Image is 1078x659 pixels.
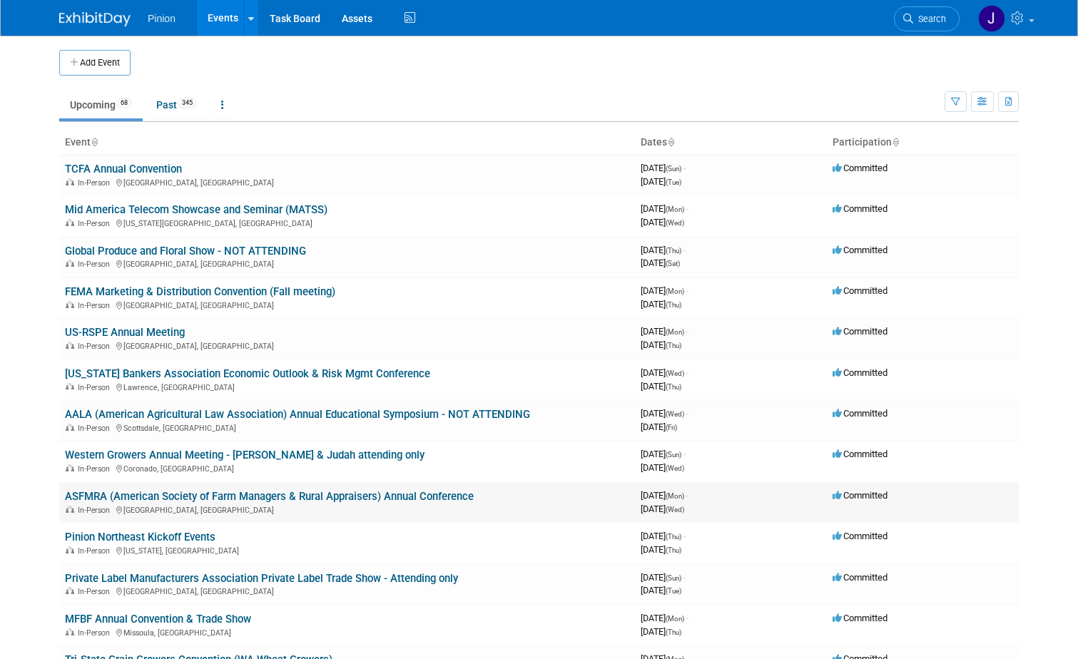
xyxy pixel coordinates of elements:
span: (Mon) [666,287,684,295]
span: (Fri) [666,424,677,431]
span: In-Person [78,424,114,433]
img: In-Person Event [66,628,74,635]
img: In-Person Event [66,506,74,513]
span: - [683,449,686,459]
a: US-RSPE Annual Meeting [65,326,185,339]
img: In-Person Event [66,383,74,390]
img: In-Person Event [66,260,74,267]
span: (Wed) [666,410,684,418]
span: [DATE] [641,163,686,173]
span: In-Person [78,219,114,228]
a: ASFMRA (American Society of Farm Managers & Rural Appraisers) Annual Conference [65,490,474,503]
span: Committed [833,163,888,173]
span: [DATE] [641,339,681,350]
div: [GEOGRAPHIC_DATA], [GEOGRAPHIC_DATA] [65,176,629,188]
span: [DATE] [641,408,688,419]
a: Sort by Event Name [91,136,98,148]
span: Committed [833,408,888,419]
img: ExhibitDay [59,12,131,26]
a: Sort by Participation Type [892,136,899,148]
img: In-Person Event [66,178,74,185]
span: In-Person [78,301,114,310]
span: Committed [833,203,888,214]
span: [DATE] [641,299,681,310]
span: [DATE] [641,585,681,596]
div: [GEOGRAPHIC_DATA], [GEOGRAPHIC_DATA] [65,257,629,269]
span: (Tue) [666,587,681,595]
span: Committed [833,449,888,459]
span: [DATE] [641,203,688,214]
img: In-Person Event [66,587,74,594]
a: Pinion Northeast Kickoff Events [65,531,215,543]
button: Add Event [59,50,131,76]
span: Committed [833,572,888,583]
span: Search [913,14,946,24]
span: In-Person [78,506,114,515]
span: - [686,326,688,337]
div: [GEOGRAPHIC_DATA], [GEOGRAPHIC_DATA] [65,339,629,351]
span: (Mon) [666,328,684,336]
a: Past345 [146,91,208,118]
span: (Sun) [666,165,681,173]
div: [GEOGRAPHIC_DATA], [GEOGRAPHIC_DATA] [65,299,629,310]
span: (Thu) [666,546,681,554]
span: (Mon) [666,492,684,500]
a: Private Label Manufacturers Association Private Label Trade Show - Attending only [65,572,458,585]
span: Committed [833,326,888,337]
span: - [686,613,688,623]
span: 345 [178,98,197,108]
span: Committed [833,613,888,623]
a: AALA (American Agricultural Law Association) Annual Educational Symposium - NOT ATTENDING [65,408,530,421]
a: TCFA Annual Convention [65,163,182,175]
span: (Sun) [666,451,681,459]
span: (Thu) [666,383,681,391]
span: (Thu) [666,247,681,255]
th: Participation [827,131,1019,155]
span: Committed [833,245,888,255]
div: Scottsdale, [GEOGRAPHIC_DATA] [65,422,629,433]
a: FEMA Marketing & Distribution Convention (Fall meeting) [65,285,335,298]
th: Event [59,131,635,155]
span: [DATE] [641,572,686,583]
span: (Wed) [666,464,684,472]
span: [DATE] [641,531,686,541]
span: - [686,367,688,378]
span: (Mon) [666,205,684,213]
span: In-Person [78,628,114,638]
span: [DATE] [641,544,681,555]
span: Pinion [148,13,176,24]
div: [GEOGRAPHIC_DATA], [GEOGRAPHIC_DATA] [65,504,629,515]
span: - [686,285,688,296]
span: - [683,245,686,255]
a: Sort by Start Date [667,136,674,148]
div: Coronado, [GEOGRAPHIC_DATA] [65,462,629,474]
span: In-Person [78,464,114,474]
span: [DATE] [641,626,681,637]
span: - [686,203,688,214]
span: In-Person [78,178,114,188]
span: In-Person [78,342,114,351]
div: [US_STATE][GEOGRAPHIC_DATA], [GEOGRAPHIC_DATA] [65,217,629,228]
span: [DATE] [641,176,681,187]
a: Mid America Telecom Showcase and Seminar (MATSS) [65,203,327,216]
span: (Thu) [666,301,681,309]
span: (Thu) [666,628,681,636]
span: (Wed) [666,219,684,227]
a: [US_STATE] Bankers Association Economic Outlook & Risk Mgmt Conference [65,367,430,380]
span: 68 [116,98,132,108]
img: In-Person Event [66,301,74,308]
a: MFBF Annual Convention & Trade Show [65,613,251,625]
span: - [686,490,688,501]
span: Committed [833,367,888,378]
span: [DATE] [641,326,688,337]
img: In-Person Event [66,464,74,471]
div: Missoula, [GEOGRAPHIC_DATA] [65,626,629,638]
span: [DATE] [641,367,688,378]
span: (Thu) [666,342,681,349]
span: In-Person [78,260,114,269]
span: (Sun) [666,574,681,582]
span: In-Person [78,383,114,392]
span: - [683,163,686,173]
span: In-Person [78,546,114,556]
span: [DATE] [641,245,686,255]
